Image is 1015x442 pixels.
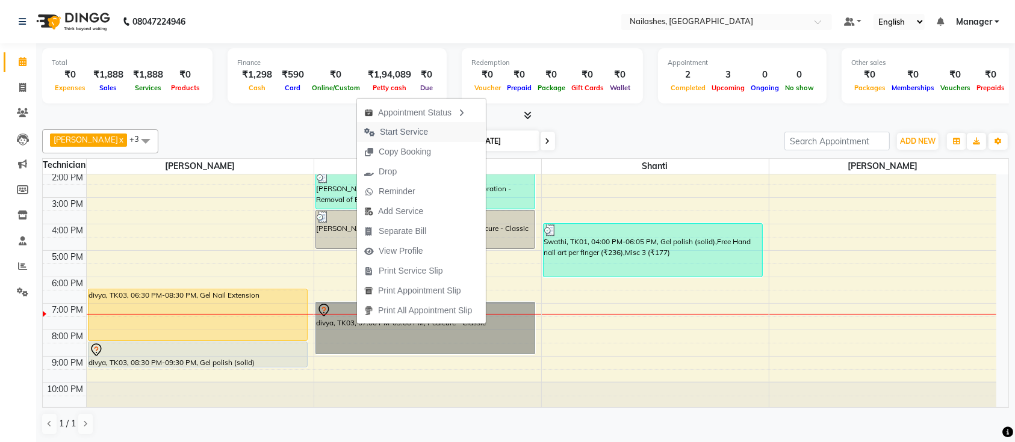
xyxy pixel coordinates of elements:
div: ₹0 [416,68,437,82]
span: Memberships [889,84,937,92]
div: divya, TK03, 08:30 PM-09:30 PM, Gel polish (solid) [88,342,308,367]
div: Redemption [471,58,633,68]
span: Package [535,84,568,92]
div: 6:00 PM [50,277,86,290]
span: [PERSON_NAME] [769,159,997,174]
span: Print All Appointment Slip [378,304,472,317]
div: [PERSON_NAME], TK02, 02:00 PM-03:30 PM, Restoration - Removal of Extension (Hand) [316,171,535,209]
input: 2025-09-03 [474,132,535,150]
span: Petty cash [370,84,409,92]
div: ₹0 [568,68,607,82]
div: 4:00 PM [50,224,86,237]
div: ₹0 [168,68,203,82]
div: ₹0 [607,68,633,82]
img: add-service.png [364,207,373,216]
b: 08047224946 [132,5,185,38]
div: ₹1,888 [88,68,128,82]
img: printall.png [364,306,373,315]
span: Shanti [542,159,769,174]
button: ADD NEW [897,133,939,150]
div: 3:00 PM [50,198,86,210]
span: Prepaid [504,84,535,92]
span: Start Service [380,126,428,138]
img: printapt.png [364,286,373,295]
span: Vouchers [937,84,973,92]
span: Drop [379,165,397,178]
div: 7:00 PM [50,304,86,316]
img: logo [31,5,113,38]
span: Cash [246,84,268,92]
span: Manager [956,16,992,28]
span: Copy Booking [379,146,431,158]
div: ₹1,298 [237,68,277,82]
div: ₹0 [309,68,363,82]
span: ADD NEW [900,137,936,146]
span: Upcoming [709,84,748,92]
span: Gift Cards [568,84,607,92]
span: [PERSON_NAME] [54,135,118,144]
div: divya, TK03, 06:30 PM-08:30 PM, Gel Nail Extension [88,289,308,340]
div: ₹0 [973,68,1008,82]
div: 0 [782,68,817,82]
span: Reminder [379,185,415,198]
input: Search Appointment [784,132,890,150]
div: Appointment [668,58,817,68]
div: ₹0 [52,68,88,82]
div: 2 [668,68,709,82]
div: [PERSON_NAME], TK02, 03:30 PM-05:00 PM, Manicure - Classic [316,210,535,248]
span: Expenses [52,84,88,92]
div: ₹1,94,089 [363,68,416,82]
span: Completed [668,84,709,92]
div: ₹0 [937,68,973,82]
div: ₹0 [471,68,504,82]
div: Swathi, TK01, 04:00 PM-06:05 PM, Gel polish (solid),Free Hand nail art per finger (₹236),Misc 3 (... [544,224,763,277]
span: Add Service [378,205,423,218]
div: 8:00 PM [50,330,86,343]
span: [PERSON_NAME] [87,159,314,174]
div: 10:00 PM [45,383,86,396]
span: No show [782,84,817,92]
div: 5:00 PM [50,251,86,263]
div: Finance [237,58,437,68]
div: Technician [43,159,86,171]
img: apt_status.png [364,108,373,117]
span: +3 [129,134,148,144]
div: 0 [748,68,782,82]
span: Voucher [471,84,504,92]
span: Services [132,84,164,92]
div: 3 [709,68,748,82]
span: Kaif [314,159,541,174]
div: ₹1,888 [128,68,168,82]
span: Prepaids [973,84,1008,92]
span: Separate Bill [379,225,426,238]
span: Packages [851,84,889,92]
span: Card [282,84,304,92]
div: 2:00 PM [50,171,86,184]
div: ₹0 [535,68,568,82]
a: x [118,135,123,144]
span: Products [168,84,203,92]
div: Appointment Status [357,102,486,122]
span: Sales [97,84,120,92]
span: Ongoing [748,84,782,92]
span: Wallet [607,84,633,92]
span: 1 / 1 [59,417,76,430]
span: View Profile [379,245,423,257]
span: Print Service Slip [379,265,443,277]
span: Due [417,84,436,92]
div: 9:00 PM [50,357,86,369]
div: ₹590 [277,68,309,82]
div: ₹0 [851,68,889,82]
span: Print Appointment Slip [378,284,461,297]
div: Total [52,58,203,68]
div: ₹0 [504,68,535,82]
span: Online/Custom [309,84,363,92]
div: ₹0 [889,68,937,82]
